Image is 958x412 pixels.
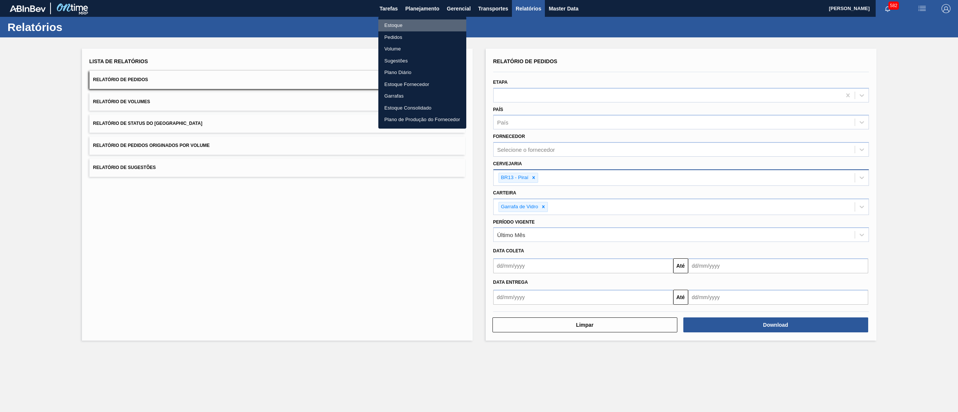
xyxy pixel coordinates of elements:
[378,19,466,31] a: Estoque
[378,43,466,55] a: Volume
[378,31,466,43] a: Pedidos
[378,114,466,126] a: Plano de Produção do Fornecedor
[378,67,466,79] a: Plano Diário
[378,90,466,102] a: Garrafas
[378,55,466,67] a: Sugestões
[378,102,466,114] a: Estoque Consolidado
[378,79,466,90] a: Estoque Fornecedor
